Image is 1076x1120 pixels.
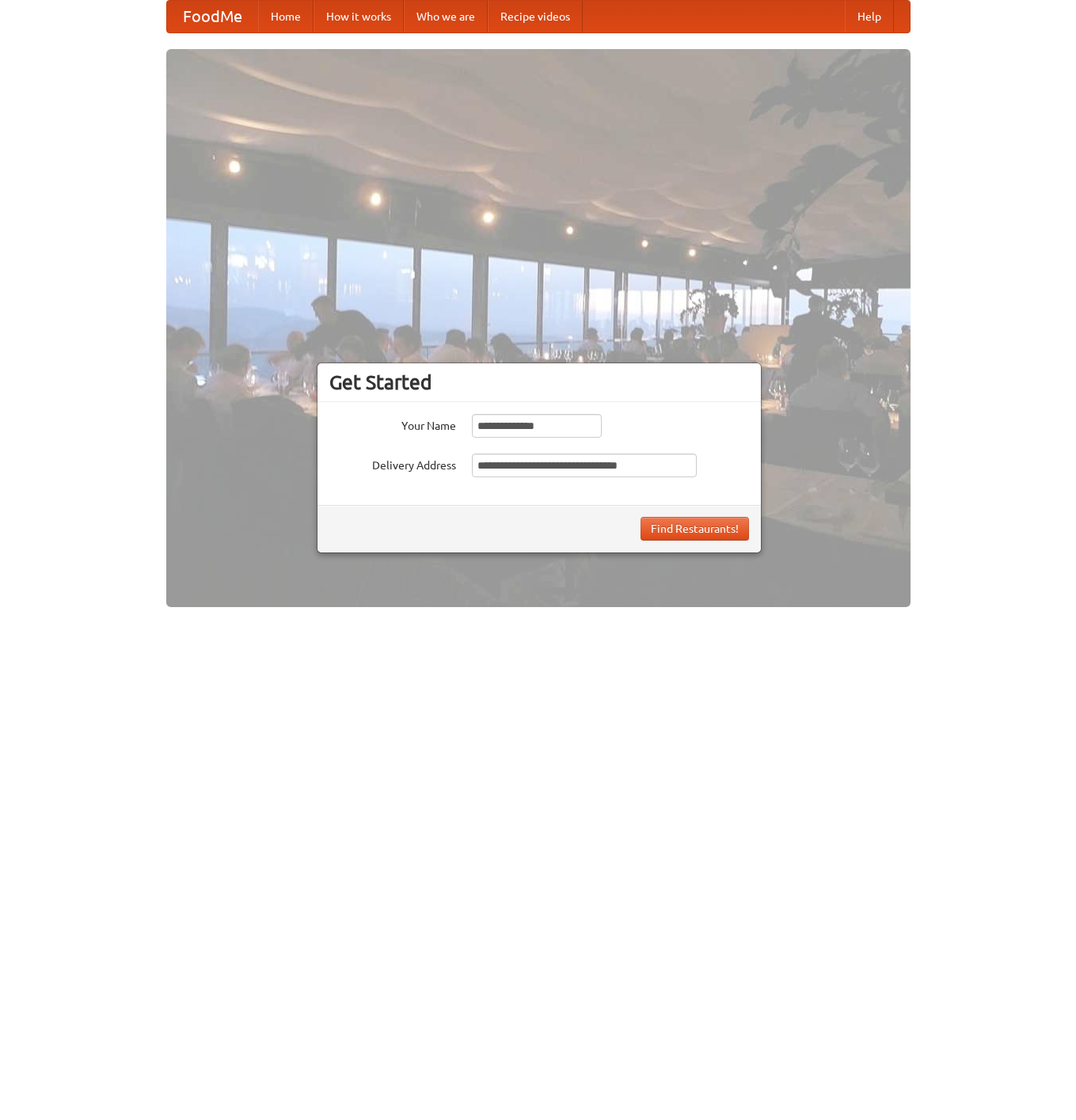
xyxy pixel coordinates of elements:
a: Who we are [404,1,488,32]
a: Help [845,1,894,32]
a: Recipe videos [488,1,583,32]
a: Home [258,1,314,32]
h3: Get Started [329,370,749,394]
a: FoodMe [167,1,258,32]
a: How it works [314,1,404,32]
label: Your Name [329,414,456,434]
button: Find Restaurants! [641,517,749,541]
label: Delivery Address [329,454,456,473]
